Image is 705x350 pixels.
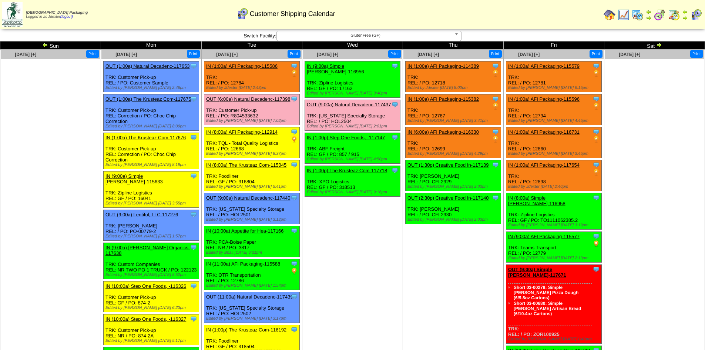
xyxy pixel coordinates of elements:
div: TRK: [US_STATE] Specialty Storage REL: / PO: HOL2504 [305,100,400,131]
img: PO [492,136,499,143]
img: PO [592,240,600,247]
a: IN (6:00a) AFI Packaging-116330 [407,129,479,135]
img: Tooltip [492,161,499,169]
div: TRK: [PERSON_NAME] REL: / PO: CFI 2929 [406,160,501,191]
img: Tooltip [592,194,600,201]
img: Tooltip [592,128,600,136]
img: calendarprod.gif [632,9,644,21]
a: [DATE] [+] [15,52,36,57]
td: Sat [604,41,705,50]
img: Tooltip [190,172,197,180]
div: Edited by [PERSON_NAME] [DATE] 3:55pm [105,201,199,206]
div: TRK: ABF Freight REL: GF / PO: 857 / 915 [305,133,400,164]
div: Edited by [PERSON_NAME] [DATE] 4:45pm [508,119,601,123]
a: [DATE] [+] [317,52,338,57]
img: line_graph.gif [618,9,630,21]
img: PO [592,103,600,110]
div: TRK: Foodliner REL: GF / PO: 316804 [204,160,300,191]
img: Tooltip [190,211,197,218]
a: IN (1:00p) Step One Foods, -117147 [307,135,385,140]
div: TRK: Customer Pick-up REL: GF / PO: 874-2 [104,281,199,312]
a: IN (1:00a) AFI Packaging-115579 [508,63,580,69]
img: PO [592,70,600,77]
a: OUT (11:00a) Natural Decadenc-117439 [206,294,293,300]
div: Edited by [PERSON_NAME] [DATE] 4:50pm [307,157,400,161]
div: TRK: REL: / PO: ZOR100925 [506,265,602,344]
img: PO [592,136,600,143]
a: OUT (1:00a) The Krusteaz Com-117675 [105,96,191,102]
img: Tooltip [492,128,499,136]
div: TRK: REL: / PO: 12718 [406,61,501,92]
div: TRK: Zipline Logistics REL: GF / PO: TO1111062385.2 [506,193,602,230]
img: Tooltip [190,282,197,290]
div: Edited by Jdexter [DATE] 2:46pm [508,184,601,189]
a: [DATE] [+] [417,52,439,57]
button: Print [388,50,401,58]
img: calendarcustomer.gif [690,9,702,21]
button: Print [187,50,200,58]
a: [DATE] [+] [619,52,640,57]
div: Edited by [PERSON_NAME] [DATE] 8:19pm [105,163,199,167]
button: Print [489,50,502,58]
a: IN (1:00a) AFI Packaging-115382 [407,96,479,102]
a: IN (9:00a) [PERSON_NAME] Organics-117638 [105,245,190,256]
img: Tooltip [190,244,197,251]
div: TRK: [PERSON_NAME] REL: / PO: CFI 2930 [406,193,501,224]
img: arrowleft.gif [682,9,688,15]
img: Tooltip [592,95,600,103]
div: TRK: TQL - Total Quality Logistics REL: / PO: 12668 [204,127,300,158]
div: TRK: REL: / PO: 12898 [506,160,602,191]
td: Fri [504,41,604,50]
img: Tooltip [291,194,298,201]
img: arrowright.gif [682,15,688,21]
img: Tooltip [291,62,298,70]
img: Tooltip [492,62,499,70]
a: IN (1:00a) AFI Packaging-115586 [206,63,278,69]
div: TRK: Customer Pick-up REL: Correction / PO: Choc Chip Correction [104,133,199,169]
span: Customer Shipping Calendar [250,10,335,18]
a: IN (11:00a) AFI Packaging-115588 [206,261,280,267]
div: TRK: Zipline Logistics REL: GF / PO: 16041 [104,171,199,208]
div: TRK: [PERSON_NAME] REL: / PO: PO-00779-2 [104,210,199,241]
img: Tooltip [492,194,499,201]
img: Tooltip [291,293,298,300]
div: Edited by [PERSON_NAME] [DATE] 4:29pm [407,151,501,156]
a: OUT (1:00a) Natural Decadenc-117653 [105,63,189,69]
div: TRK: REL: / PO: 12794 [506,94,602,125]
div: Edited by Jdexter [DATE] 8:00pm [407,86,501,90]
img: Tooltip [291,227,298,234]
img: zoroco-logo-small.webp [2,2,23,27]
span: [DEMOGRAPHIC_DATA] Packaging [26,11,88,15]
img: home.gif [604,9,615,21]
a: IN (1:00a) AFI Packaging-117654 [508,162,580,168]
button: Print [86,50,99,58]
div: Edited by [PERSON_NAME] [DATE] 1:40pm [508,337,601,341]
div: Edited by [PERSON_NAME] [DATE] 3:19pm [508,223,601,227]
img: calendarcustomer.gif [236,8,248,20]
a: OUT (2:30p) Creative Food In-117140 [407,195,489,201]
a: OUT (9:00a) Natural Decadenc-117437 [307,102,391,107]
div: Edited by [PERSON_NAME] [DATE] 3:40pm [307,91,400,96]
a: (logout) [60,15,73,19]
div: TRK: REL: / PO: 12699 [406,127,501,158]
div: TRK: Custom Companies REL: NR TWO PO 1 TRUCK / PO: 122123 [104,243,199,279]
a: IN (8:00a) Simple [PERSON_NAME]-116958 [508,195,565,206]
div: Edited by [PERSON_NAME] [DATE] 3:41pm [407,119,501,123]
td: Mon [101,41,202,50]
div: TRK: [US_STATE] Specialty Storage REL: / PO: HOL2501 [204,193,300,224]
img: arrowleft.gif [42,42,48,48]
img: arrowright.gif [646,15,652,21]
div: Edited by Bpali [DATE] 6:31pm [206,250,299,255]
div: Edited by [PERSON_NAME] [DATE] 5:17pm [105,339,199,343]
img: PO [492,70,499,77]
a: IN (10:00a) Appetite for Hea-117166 [206,228,284,234]
a: IN (10:00a) Step One Foods, -116327 [105,316,186,322]
div: TRK: REL: / PO: 12860 [506,127,602,158]
div: TRK: Zipline Logistics REL: GF / PO: 17162 [305,61,400,98]
a: Short 03-00680: Simple [PERSON_NAME] Artisan Bread (6/10.4oz Cartons) [514,301,581,316]
span: Logged in as Jdexter [26,11,88,19]
a: OUT (9:00a) Natural Decadenc-117440 [206,195,290,201]
span: [DATE] [+] [216,52,238,57]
